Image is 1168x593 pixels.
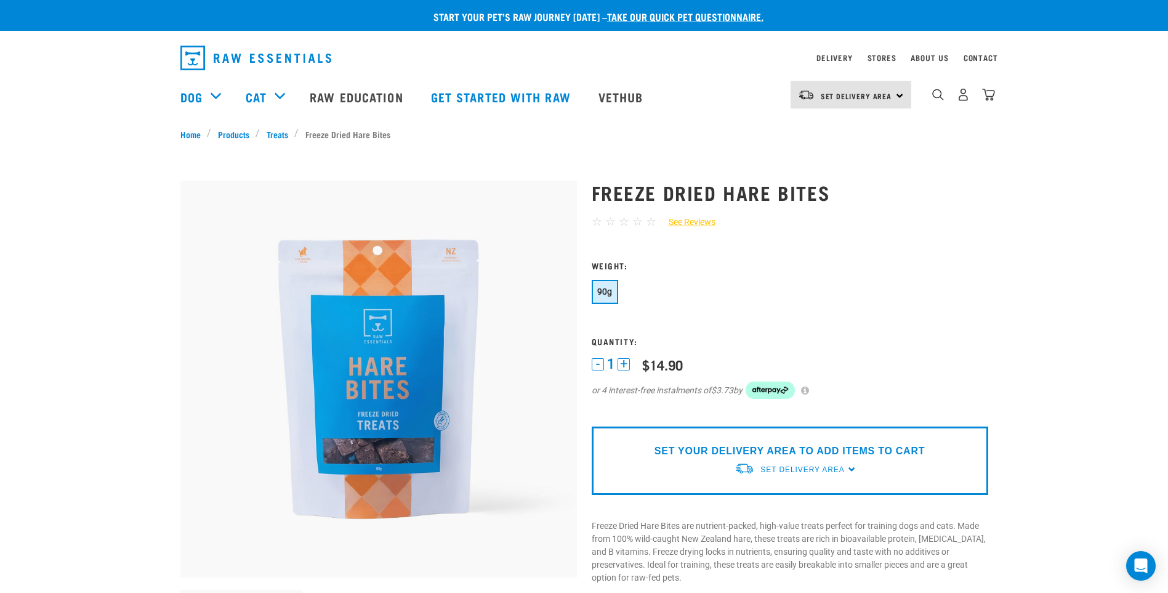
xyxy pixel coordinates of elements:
span: $3.73 [711,384,733,397]
h3: Weight: [592,261,988,270]
a: Dog [180,88,203,106]
span: Set Delivery Area [821,94,892,98]
img: Raw Essentials Freeze Dried Hare Bites [180,181,577,578]
button: + [618,358,630,370]
span: ☆ [592,215,602,229]
a: take our quick pet questionnaire. [607,14,763,19]
div: Open Intercom Messenger [1126,551,1156,581]
a: Products [211,128,256,141]
a: Vethub [586,72,659,121]
a: See Reviews [656,216,715,229]
button: 90g [592,280,618,304]
img: van-moving.png [798,89,815,100]
a: About Us [911,55,948,60]
span: 1 [607,358,614,370]
p: Freeze Dried Hare Bites are nutrient-packed, high-value treats perfect for training dogs and cats... [592,520,988,584]
h1: Freeze Dried Hare Bites [592,181,988,203]
img: Raw Essentials Logo [180,46,331,70]
a: Treats [260,128,294,141]
a: Get started with Raw [419,72,586,121]
img: home-icon@2x.png [982,88,995,101]
h3: Quantity: [592,337,988,346]
span: ☆ [632,215,643,229]
span: ☆ [619,215,629,229]
a: Delivery [816,55,852,60]
img: user.png [957,88,970,101]
div: $14.90 [642,357,683,372]
div: or 4 interest-free instalments of by [592,382,988,399]
span: 90g [597,287,613,296]
span: ☆ [646,215,656,229]
a: Raw Education [297,72,418,121]
nav: dropdown navigation [171,41,998,75]
button: - [592,358,604,370]
img: van-moving.png [735,462,754,475]
span: ☆ [605,215,616,229]
a: Home [180,128,207,141]
img: Afterpay [746,382,795,399]
span: Set Delivery Area [760,465,844,474]
p: SET YOUR DELIVERY AREA TO ADD ITEMS TO CART [654,444,925,459]
a: Stores [868,55,896,60]
a: Contact [964,55,998,60]
a: Cat [246,88,267,106]
img: home-icon-1@2x.png [932,89,944,100]
nav: breadcrumbs [180,128,988,141]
